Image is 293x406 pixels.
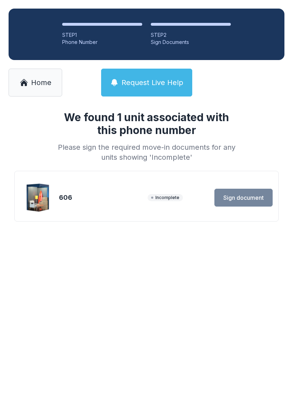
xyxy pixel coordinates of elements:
div: Phone Number [62,39,142,46]
span: Request Live Help [121,78,183,88]
div: STEP 1 [62,31,142,39]
span: Home [31,78,51,88]
div: 606 [59,193,145,203]
div: Please sign the required move-in documents for any units showing 'Incomplete' [55,142,238,162]
span: Sign document [223,193,264,202]
div: Sign Documents [151,39,231,46]
div: STEP 2 [151,31,231,39]
span: Incomplete [148,194,183,201]
h1: We found 1 unit associated with this phone number [55,111,238,137]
